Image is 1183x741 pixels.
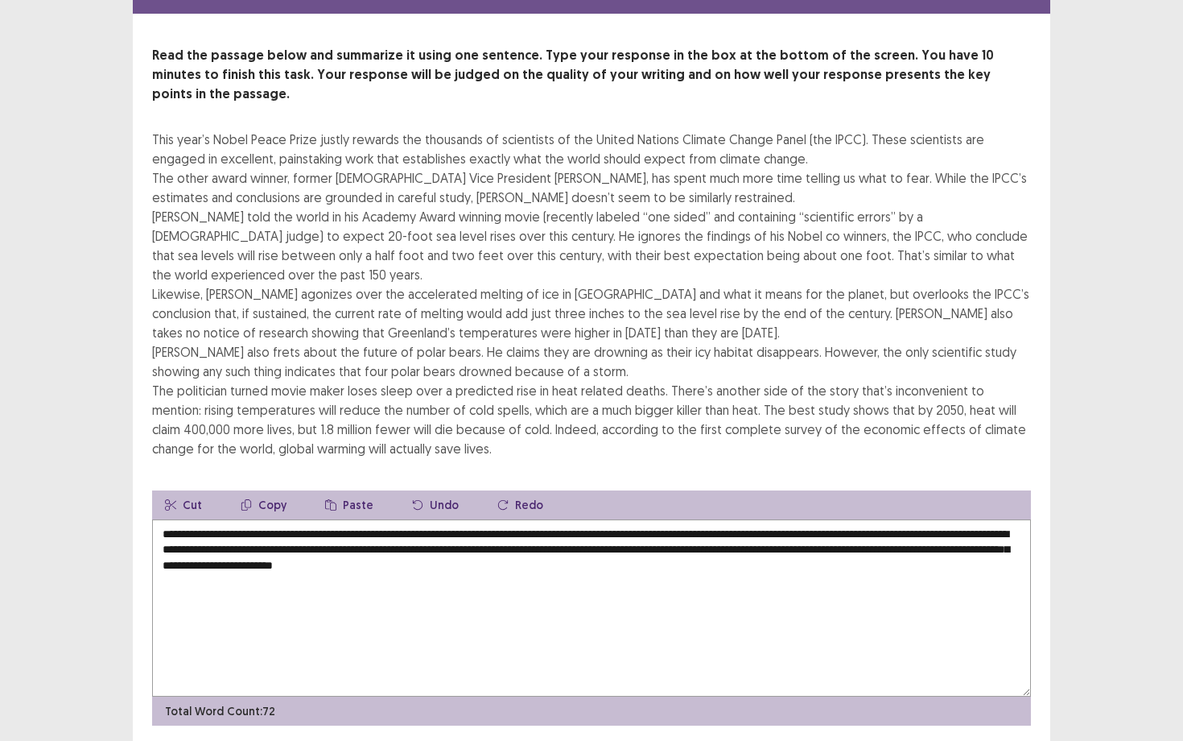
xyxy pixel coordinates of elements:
button: Redo [484,491,556,520]
div: This year’s Nobel Peace Prize justly rewards the thousands of scientists of the United Nations Cl... [152,130,1031,458]
p: Total Word Count: 72 [165,703,275,720]
p: Read the passage below and summarize it using one sentence. Type your response in the box at the ... [152,46,1031,104]
button: Cut [152,491,215,520]
button: Undo [399,491,472,520]
button: Copy [228,491,299,520]
button: Paste [312,491,386,520]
